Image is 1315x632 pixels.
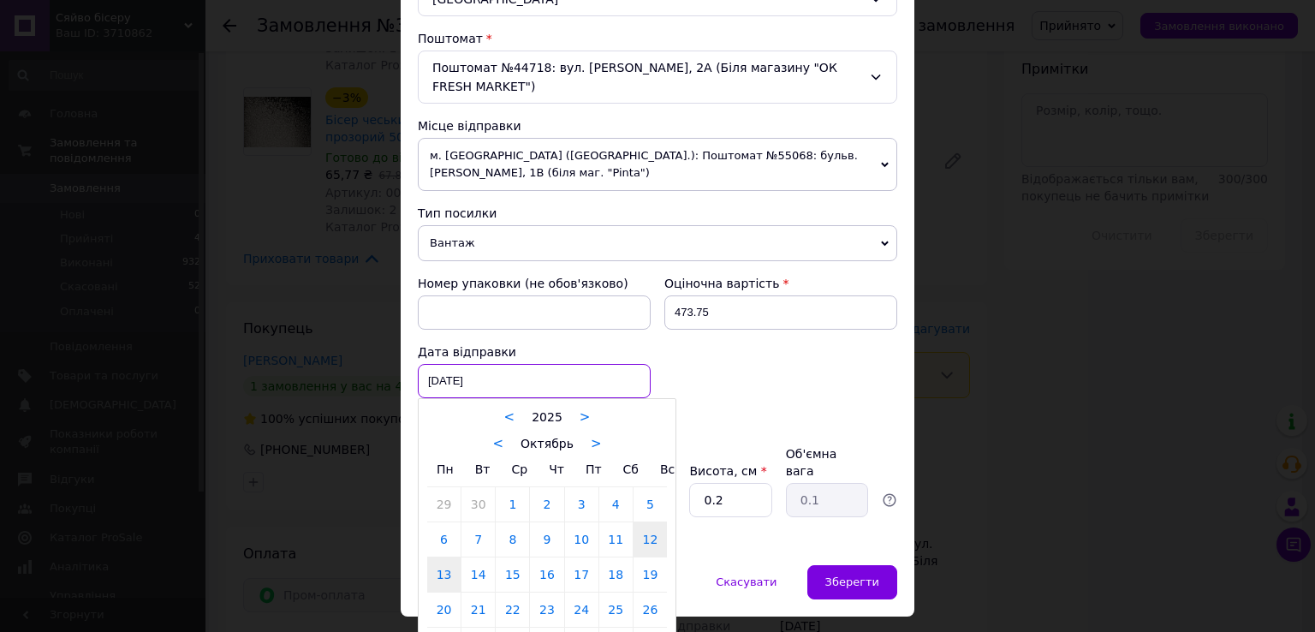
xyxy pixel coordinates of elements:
a: 9 [530,522,563,557]
a: 14 [461,557,495,592]
a: 2 [530,487,563,522]
a: 7 [461,522,495,557]
a: < [504,409,515,425]
span: 2025 [532,410,562,424]
a: 10 [565,522,598,557]
span: Чт [549,462,564,476]
a: > [580,409,591,425]
a: 11 [599,522,633,557]
a: 4 [599,487,633,522]
a: 1 [496,487,529,522]
span: Вт [475,462,491,476]
span: Скасувати [716,575,777,588]
a: 22 [496,593,529,627]
a: 5 [634,487,667,522]
a: > [591,436,602,451]
a: 25 [599,593,633,627]
a: 6 [427,522,461,557]
a: 30 [461,487,495,522]
a: 15 [496,557,529,592]
a: 18 [599,557,633,592]
a: 19 [634,557,667,592]
a: 16 [530,557,563,592]
a: 3 [565,487,598,522]
span: Пн [437,462,454,476]
a: 26 [634,593,667,627]
span: Пт [586,462,602,476]
a: 24 [565,593,598,627]
a: 17 [565,557,598,592]
span: Октябрь [521,437,574,450]
a: 29 [427,487,461,522]
span: Ср [511,462,527,476]
span: Зберегти [825,575,879,588]
a: 8 [496,522,529,557]
a: 12 [634,522,667,557]
a: < [493,436,504,451]
a: 13 [427,557,461,592]
a: 21 [461,593,495,627]
a: 20 [427,593,461,627]
span: Сб [623,462,639,476]
a: 23 [530,593,563,627]
span: Вс [660,462,675,476]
